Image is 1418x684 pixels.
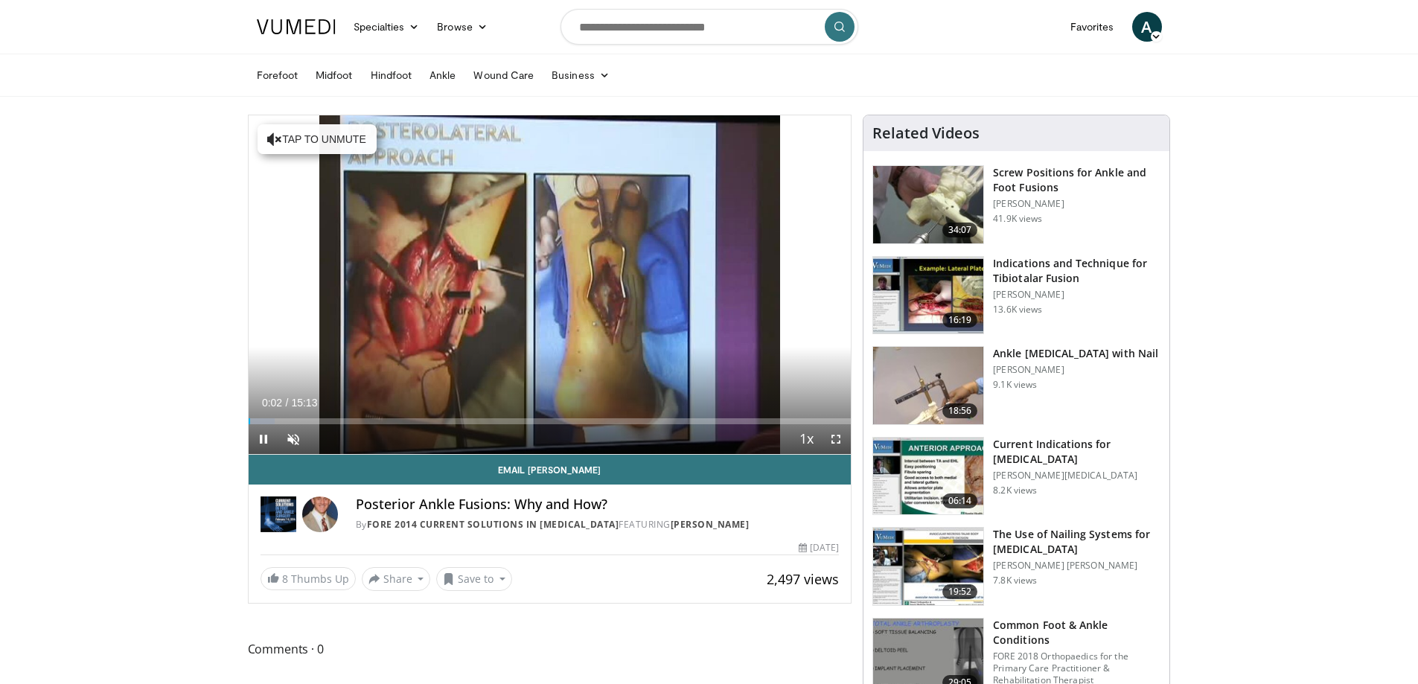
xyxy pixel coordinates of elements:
[767,570,839,588] span: 2,497 views
[799,541,839,554] div: [DATE]
[356,496,840,513] h4: Posterior Ankle Fusions: Why and How?
[993,346,1158,361] h3: Ankle [MEDICAL_DATA] with Nail
[993,575,1037,586] p: 7.8K views
[261,567,356,590] a: 8 Thumbs Up
[286,397,289,409] span: /
[873,438,983,515] img: 08e4fd68-ad3e-4a26-8c77-94a65c417943.150x105_q85_crop-smart_upscale.jpg
[436,567,512,591] button: Save to
[942,493,978,508] span: 06:14
[543,60,619,90] a: Business
[993,289,1160,301] p: [PERSON_NAME]
[249,418,852,424] div: Progress Bar
[993,198,1160,210] p: [PERSON_NAME]
[261,496,296,532] img: FORE 2014 Current Solutions in Foot and Ankle Surgery
[464,60,543,90] a: Wound Care
[367,518,619,531] a: FORE 2014 Current Solutions in [MEDICAL_DATA]
[993,485,1037,496] p: 8.2K views
[345,12,429,42] a: Specialties
[873,528,983,605] img: b43ffa0a-ffe8-42ed-9d49-46302ff16f49.150x105_q85_crop-smart_upscale.jpg
[873,166,983,243] img: 67572_0000_3.png.150x105_q85_crop-smart_upscale.jpg
[302,496,338,532] img: Avatar
[258,124,377,154] button: Tap to unmute
[993,437,1160,467] h3: Current Indications for [MEDICAL_DATA]
[942,223,978,237] span: 34:07
[671,518,750,531] a: [PERSON_NAME]
[307,60,362,90] a: Midfoot
[262,397,282,409] span: 0:02
[993,470,1160,482] p: [PERSON_NAME][MEDICAL_DATA]
[872,437,1160,516] a: 06:14 Current Indications for [MEDICAL_DATA] [PERSON_NAME][MEDICAL_DATA] 8.2K views
[873,347,983,424] img: 66dbdZ4l16WiJhSn4xMDoxOjBrO-I4W8.150x105_q85_crop-smart_upscale.jpg
[993,304,1042,316] p: 13.6K views
[278,424,308,454] button: Unmute
[362,567,431,591] button: Share
[872,527,1160,606] a: 19:52 The Use of Nailing Systems for [MEDICAL_DATA] [PERSON_NAME] [PERSON_NAME] 7.8K views
[249,455,852,485] a: Email [PERSON_NAME]
[942,313,978,327] span: 16:19
[993,618,1160,648] h3: Common Foot & Ankle Conditions
[249,115,852,455] video-js: Video Player
[1061,12,1123,42] a: Favorites
[428,12,496,42] a: Browse
[942,584,978,599] span: 19:52
[993,165,1160,195] h3: Screw Positions for Ankle and Foot Fusions
[821,424,851,454] button: Fullscreen
[362,60,421,90] a: Hindfoot
[1132,12,1162,42] a: A
[993,379,1037,391] p: 9.1K views
[993,560,1160,572] p: [PERSON_NAME] [PERSON_NAME]
[872,256,1160,335] a: 16:19 Indications and Technique for Tibiotalar Fusion [PERSON_NAME] 13.6K views
[942,403,978,418] span: 18:56
[791,424,821,454] button: Playback Rate
[248,639,852,659] span: Comments 0
[993,364,1158,376] p: [PERSON_NAME]
[421,60,464,90] a: Ankle
[248,60,307,90] a: Forefoot
[291,397,317,409] span: 15:13
[257,19,336,34] img: VuMedi Logo
[872,165,1160,244] a: 34:07 Screw Positions for Ankle and Foot Fusions [PERSON_NAME] 41.9K views
[356,518,840,531] div: By FEATURING
[872,346,1160,425] a: 18:56 Ankle [MEDICAL_DATA] with Nail [PERSON_NAME] 9.1K views
[872,124,980,142] h4: Related Videos
[561,9,858,45] input: Search topics, interventions
[993,527,1160,557] h3: The Use of Nailing Systems for [MEDICAL_DATA]
[282,572,288,586] span: 8
[249,424,278,454] button: Pause
[873,257,983,334] img: d06e34d7-2aee-48bc-9eb9-9d6afd40d332.150x105_q85_crop-smart_upscale.jpg
[993,213,1042,225] p: 41.9K views
[993,256,1160,286] h3: Indications and Technique for Tibiotalar Fusion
